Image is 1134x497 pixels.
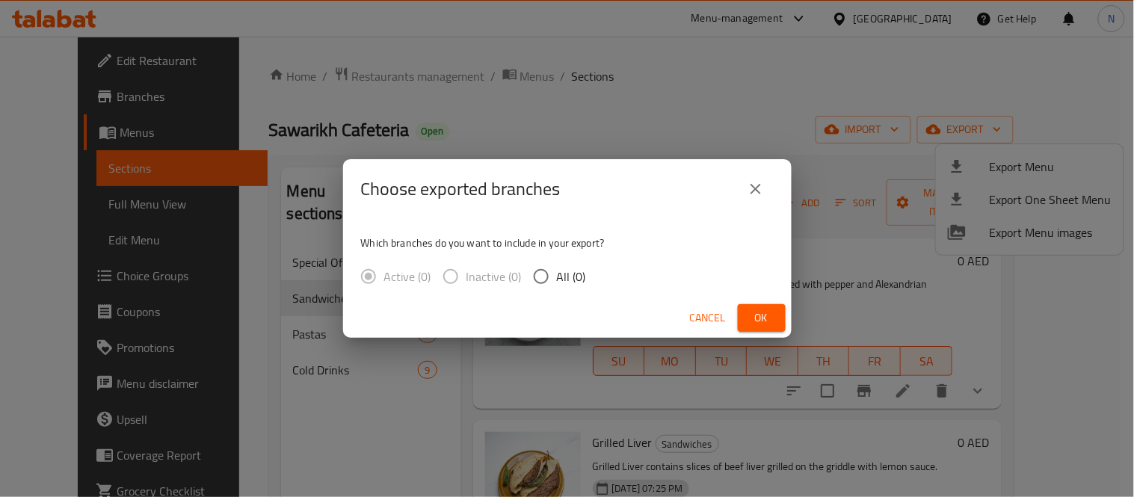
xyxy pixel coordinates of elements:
span: Cancel [690,309,726,327]
span: Ok [750,309,774,327]
span: Active (0) [384,268,431,285]
button: Cancel [684,304,732,332]
span: Inactive (0) [466,268,522,285]
h2: Choose exported branches [361,177,561,201]
span: All (0) [557,268,586,285]
button: close [738,171,774,207]
p: Which branches do you want to include in your export? [361,235,774,250]
button: Ok [738,304,786,332]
